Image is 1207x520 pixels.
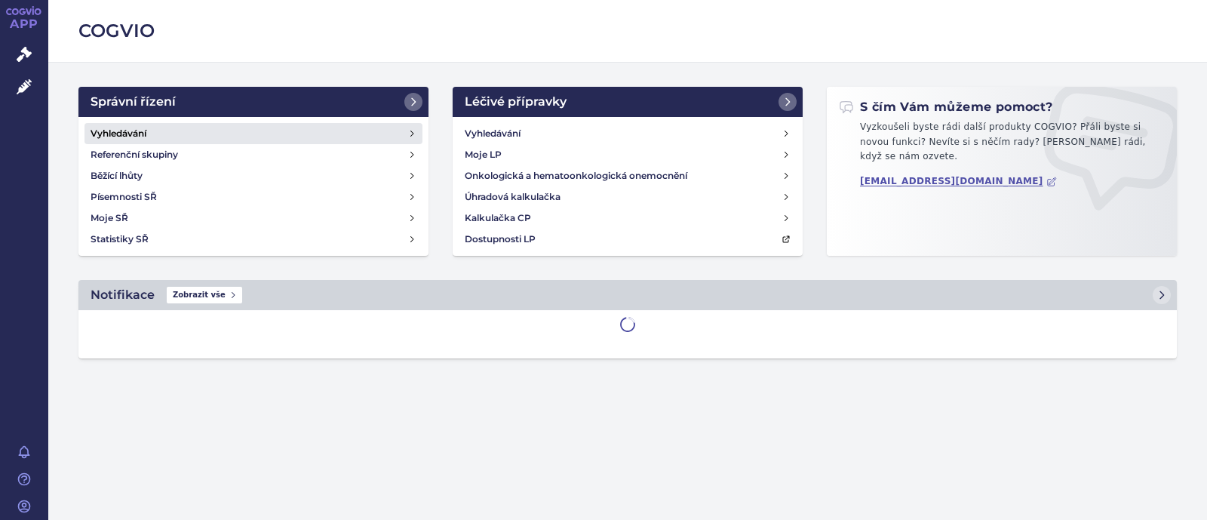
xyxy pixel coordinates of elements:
[91,286,155,304] h2: Notifikace
[465,211,531,226] h4: Kalkulačka CP
[459,165,797,186] a: Onkologická a hematoonkologická onemocnění
[91,93,176,111] h2: Správní řízení
[459,123,797,144] a: Vyhledávání
[839,120,1165,171] p: Vyzkoušeli byste rádi další produkty COGVIO? Přáli byste si novou funkci? Nevíte si s něčím rady?...
[84,144,422,165] a: Referenční skupiny
[78,18,1177,44] h2: COGVIO
[84,165,422,186] a: Běžící lhůty
[459,144,797,165] a: Moje LP
[167,287,242,303] span: Zobrazit vše
[839,99,1053,115] h2: S čím Vám můžeme pomoct?
[84,186,422,208] a: Písemnosti SŘ
[860,176,1057,187] a: [EMAIL_ADDRESS][DOMAIN_NAME]
[78,280,1177,310] a: NotifikaceZobrazit vše
[465,168,687,183] h4: Onkologická a hematoonkologická onemocnění
[465,189,561,205] h4: Úhradová kalkulačka
[84,208,422,229] a: Moje SŘ
[84,123,422,144] a: Vyhledávání
[91,126,146,141] h4: Vyhledávání
[91,211,128,226] h4: Moje SŘ
[465,93,567,111] h2: Léčivé přípravky
[459,208,797,229] a: Kalkulačka CP
[453,87,803,117] a: Léčivé přípravky
[91,147,178,162] h4: Referenční skupiny
[78,87,428,117] a: Správní řízení
[459,186,797,208] a: Úhradová kalkulačka
[465,126,521,141] h4: Vyhledávání
[91,168,143,183] h4: Běžící lhůty
[84,229,422,250] a: Statistiky SŘ
[91,232,149,247] h4: Statistiky SŘ
[459,229,797,250] a: Dostupnosti LP
[91,189,157,205] h4: Písemnosti SŘ
[465,147,502,162] h4: Moje LP
[465,232,536,247] h4: Dostupnosti LP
